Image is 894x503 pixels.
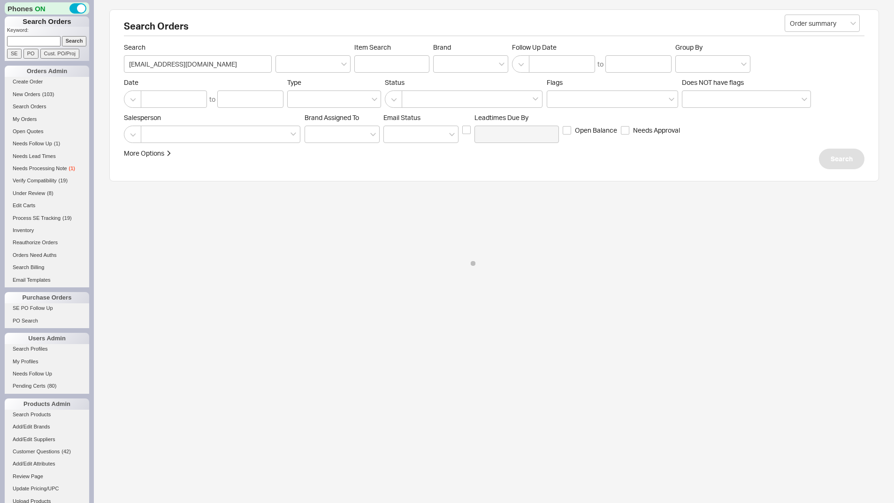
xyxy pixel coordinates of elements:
[5,90,89,99] a: New Orders(103)
[385,78,543,87] span: Status
[5,102,89,112] a: Search Orders
[5,303,89,313] a: SE PO Follow Up
[687,94,694,105] input: Does NOT have flags
[5,16,89,27] h1: Search Orders
[13,449,60,454] span: Customer Questions
[23,49,38,59] input: PO
[40,49,79,59] input: Cust. PO/Proj
[5,139,89,149] a: Needs Follow Up(1)
[5,357,89,367] a: My Profiles
[785,15,860,32] input: Select...
[124,22,864,36] h2: Search Orders
[61,449,71,454] span: ( 42 )
[13,371,52,376] span: Needs Follow Up
[819,149,864,169] button: Search
[5,213,89,223] a: Process SE Tracking(19)
[305,113,359,121] span: Brand Assigned To
[675,43,703,51] span: Group By
[5,250,89,260] a: Orders Need Auths
[124,149,164,158] div: More Options
[5,238,89,248] a: Reauthorize Orders
[5,275,89,285] a: Email Templates
[449,133,455,136] svg: open menu
[633,126,680,135] span: Needs Approval
[5,422,89,432] a: Add/Edit Brands
[741,62,747,66] svg: open menu
[124,43,272,52] span: Search
[13,165,67,171] span: Needs Processing Note
[5,188,89,198] a: Under Review(8)
[5,2,89,15] div: Phones
[5,344,89,354] a: Search Profiles
[682,78,744,86] span: Does NOT have flags
[831,153,853,165] span: Search
[5,263,89,272] a: Search Billing
[575,126,617,135] span: Open Balance
[47,383,57,389] span: ( 80 )
[597,60,604,69] div: to
[5,472,89,481] a: Review Page
[62,36,87,46] input: Search
[383,113,420,121] span: Em ​ ail Status
[341,62,347,66] svg: open menu
[124,113,301,122] span: Salesperson
[42,91,54,97] span: ( 103 )
[13,215,61,221] span: Process SE Tracking
[5,381,89,391] a: Pending Certs(80)
[13,178,57,183] span: Verify Compatibility
[5,176,89,186] a: Verify Compatibility(19)
[5,151,89,161] a: Needs Lead Times
[5,369,89,379] a: Needs Follow Up
[5,201,89,210] a: Edit Carts
[13,141,52,146] span: Needs Follow Up
[5,333,89,344] div: Users Admin
[5,447,89,457] a: Customer Questions(42)
[5,398,89,410] div: Products Admin
[563,126,571,135] input: Open Balance
[54,141,60,146] span: ( 1 )
[512,43,672,52] span: Follow Up Date
[552,94,558,105] input: Flags
[5,164,89,173] a: Needs Processing Note(1)
[438,59,445,69] input: Brand
[124,149,172,158] button: More Options
[13,91,40,97] span: New Orders
[69,165,75,171] span: ( 1 )
[850,22,856,25] svg: open menu
[621,126,629,135] input: Needs Approval
[5,292,89,303] div: Purchase Orders
[5,225,89,235] a: Inventory
[5,77,89,87] a: Create Order
[354,55,429,73] input: Item Search
[354,43,429,52] span: Item Search
[547,78,563,86] span: Flags
[474,113,559,122] span: Leadtimes Due By
[47,190,53,196] span: ( 8 )
[7,49,22,59] input: SE
[13,383,46,389] span: Pending Certs
[292,94,299,105] input: Type
[124,55,272,73] input: Search
[5,459,89,469] a: Add/Edit Attributes
[35,4,46,14] span: ON
[5,66,89,77] div: Orders Admin
[7,27,89,36] p: Keyword:
[5,316,89,326] a: PO Search
[59,178,68,183] span: ( 19 )
[5,410,89,420] a: Search Products
[13,190,45,196] span: Under Review
[62,215,72,221] span: ( 19 )
[5,484,89,494] a: Update Pricing/UPC
[433,43,451,51] span: Brand
[287,78,301,86] span: Type
[209,95,215,104] div: to
[5,127,89,136] a: Open Quotes
[370,133,376,136] svg: open menu
[5,435,89,444] a: Add/Edit Suppliers
[124,78,283,87] span: Date
[5,114,89,124] a: My Orders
